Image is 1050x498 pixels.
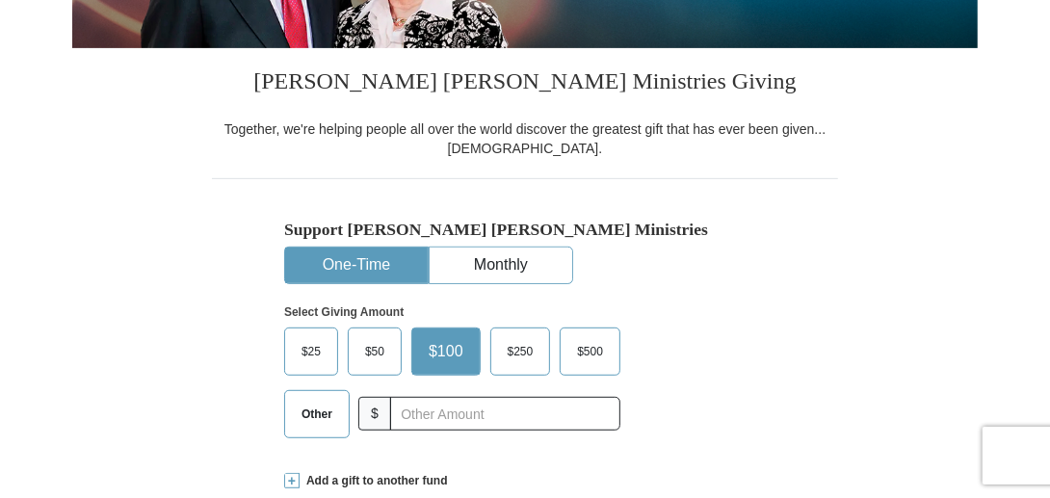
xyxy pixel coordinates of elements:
[358,397,391,431] span: $
[390,397,620,431] input: Other Amount
[212,48,838,119] h3: [PERSON_NAME] [PERSON_NAME] Ministries Giving
[292,337,330,366] span: $25
[430,248,572,283] button: Monthly
[284,305,404,319] strong: Select Giving Amount
[292,400,342,429] span: Other
[284,220,766,240] h5: Support [PERSON_NAME] [PERSON_NAME] Ministries
[300,473,448,489] span: Add a gift to another fund
[355,337,394,366] span: $50
[419,337,473,366] span: $100
[285,248,428,283] button: One-Time
[212,119,838,158] div: Together, we're helping people all over the world discover the greatest gift that has ever been g...
[498,337,543,366] span: $250
[567,337,613,366] span: $500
